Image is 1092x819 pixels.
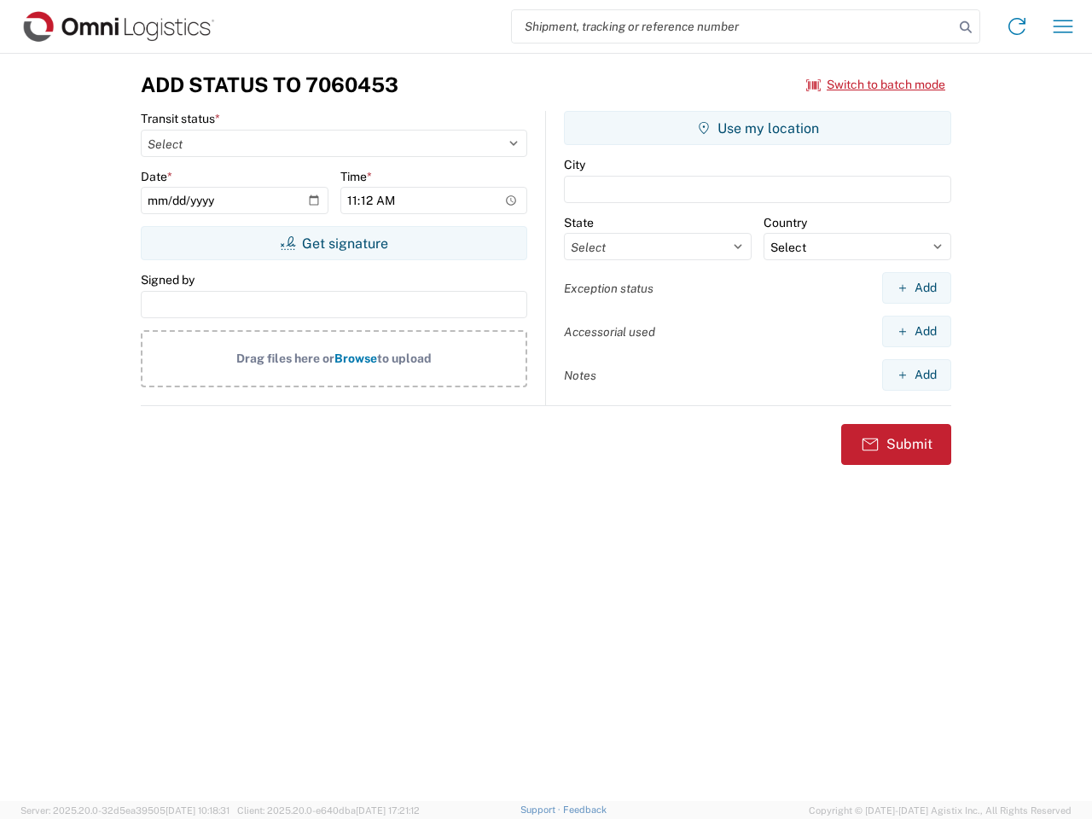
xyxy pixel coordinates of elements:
[564,324,655,340] label: Accessorial used
[236,351,334,365] span: Drag files here or
[564,111,951,145] button: Use my location
[141,111,220,126] label: Transit status
[882,272,951,304] button: Add
[882,359,951,391] button: Add
[377,351,432,365] span: to upload
[882,316,951,347] button: Add
[237,805,420,816] span: Client: 2025.20.0-e640dba
[809,803,1072,818] span: Copyright © [DATE]-[DATE] Agistix Inc., All Rights Reserved
[841,424,951,465] button: Submit
[141,272,195,288] label: Signed by
[520,804,563,815] a: Support
[334,351,377,365] span: Browse
[356,805,420,816] span: [DATE] 17:21:12
[141,169,172,184] label: Date
[564,368,596,383] label: Notes
[806,71,945,99] button: Switch to batch mode
[563,804,607,815] a: Feedback
[20,805,229,816] span: Server: 2025.20.0-32d5ea39505
[564,157,585,172] label: City
[512,10,954,43] input: Shipment, tracking or reference number
[564,215,594,230] label: State
[764,215,807,230] label: Country
[141,226,527,260] button: Get signature
[564,281,653,296] label: Exception status
[166,805,229,816] span: [DATE] 10:18:31
[141,73,398,97] h3: Add Status to 7060453
[340,169,372,184] label: Time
